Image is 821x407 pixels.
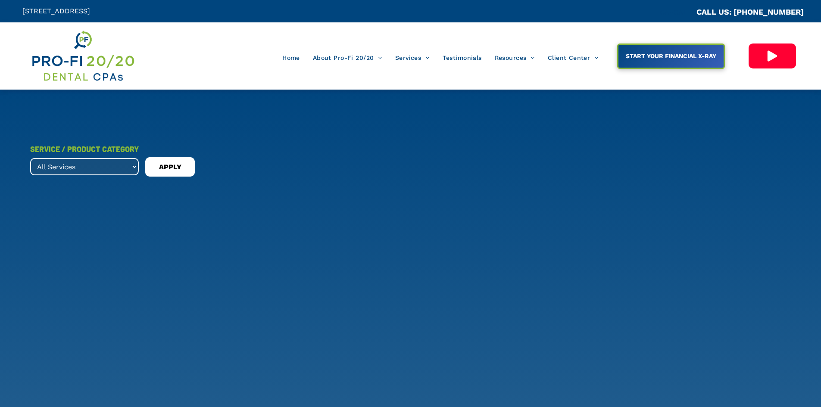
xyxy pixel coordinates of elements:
[31,29,135,83] img: Get Dental CPA Consulting, Bookkeeping, & Bank Loans
[436,50,488,66] a: Testimonials
[696,7,804,16] a: CALL US: [PHONE_NUMBER]
[306,50,389,66] a: About Pro-Fi 20/20
[159,160,181,174] span: APPLY
[660,8,696,16] span: CA::CALLC
[617,43,725,69] a: START YOUR FINANCIAL X-RAY
[488,50,541,66] a: Resources
[22,7,90,15] span: [STREET_ADDRESS]
[623,48,719,64] span: START YOUR FINANCIAL X-RAY
[389,50,436,66] a: Services
[30,141,139,157] div: SERVICE / PRODUCT CATEGORY
[276,50,306,66] a: Home
[541,50,605,66] a: Client Center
